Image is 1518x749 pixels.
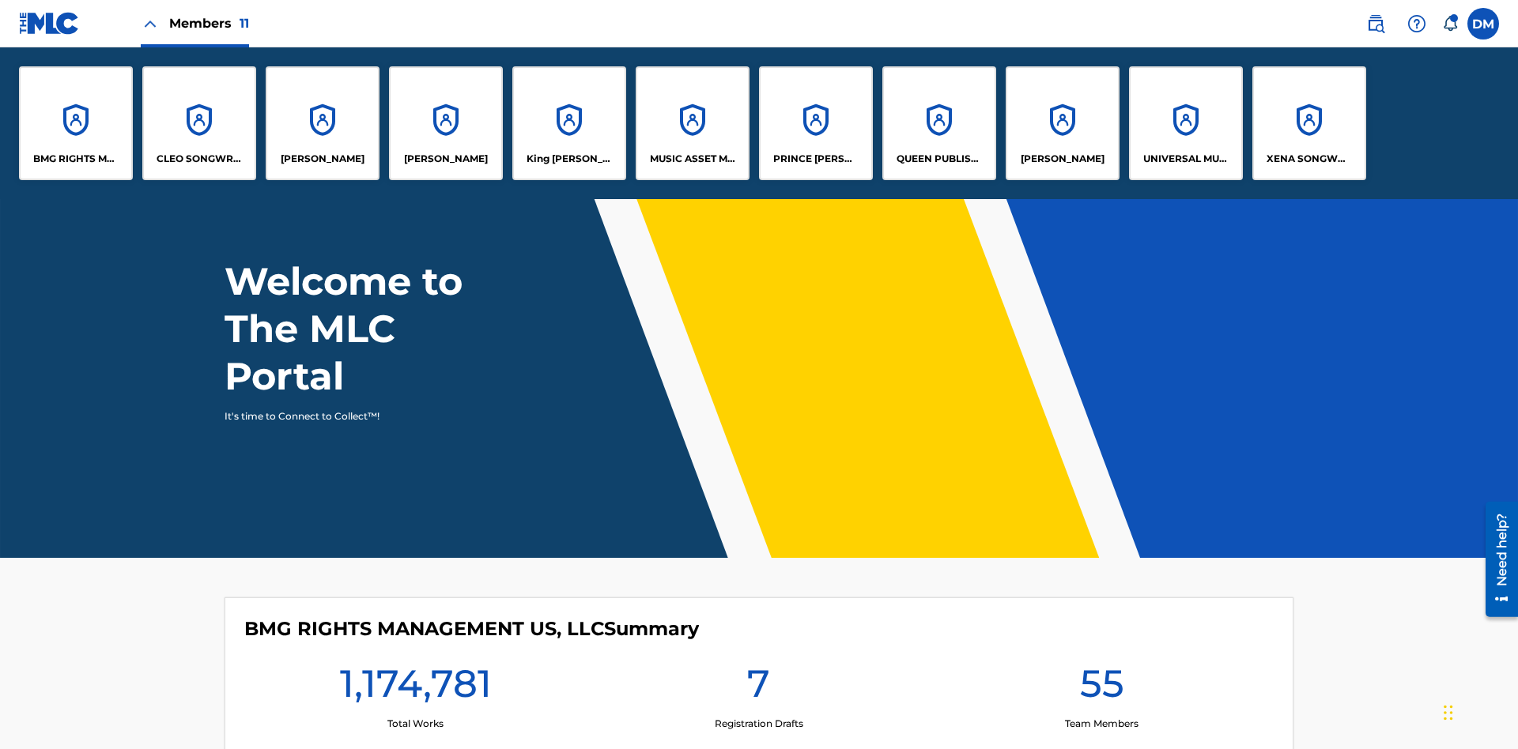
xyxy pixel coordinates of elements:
p: UNIVERSAL MUSIC PUB GROUP [1143,152,1229,166]
p: XENA SONGWRITER [1267,152,1353,166]
p: Team Members [1065,717,1138,731]
span: 11 [240,16,249,31]
div: Notifications [1442,16,1458,32]
p: Total Works [387,717,444,731]
h1: Welcome to The MLC Portal [225,258,520,400]
a: AccountsXENA SONGWRITER [1252,66,1366,180]
img: Close [141,14,160,33]
p: EYAMA MCSINGER [404,152,488,166]
a: AccountsMUSIC ASSET MANAGEMENT (MAM) [636,66,750,180]
p: QUEEN PUBLISHA [897,152,983,166]
h1: 1,174,781 [340,660,492,717]
img: help [1407,14,1426,33]
h1: 55 [1080,660,1124,717]
a: Public Search [1360,8,1391,40]
p: PRINCE MCTESTERSON [773,152,859,166]
div: Drag [1444,689,1453,736]
span: Members [169,14,249,32]
div: Help [1401,8,1433,40]
p: RONALD MCTESTERSON [1021,152,1105,166]
a: AccountsCLEO SONGWRITER [142,66,256,180]
a: AccountsKing [PERSON_NAME] [512,66,626,180]
a: Accounts[PERSON_NAME] [266,66,379,180]
p: MUSIC ASSET MANAGEMENT (MAM) [650,152,736,166]
a: AccountsBMG RIGHTS MANAGEMENT US, LLC [19,66,133,180]
p: CLEO SONGWRITER [157,152,243,166]
img: MLC Logo [19,12,80,35]
a: AccountsUNIVERSAL MUSIC PUB GROUP [1129,66,1243,180]
p: Registration Drafts [715,717,803,731]
iframe: Chat Widget [1439,673,1518,749]
p: ELVIS COSTELLO [281,152,364,166]
h1: 7 [747,660,770,717]
div: User Menu [1467,8,1499,40]
a: Accounts[PERSON_NAME] [389,66,503,180]
a: Accounts[PERSON_NAME] [1006,66,1120,180]
a: AccountsPRINCE [PERSON_NAME] [759,66,873,180]
iframe: Resource Center [1474,495,1518,625]
p: King McTesterson [527,152,613,166]
a: AccountsQUEEN PUBLISHA [882,66,996,180]
img: search [1366,14,1385,33]
p: It's time to Connect to Collect™! [225,409,499,423]
p: BMG RIGHTS MANAGEMENT US, LLC [33,152,119,166]
h4: BMG RIGHTS MANAGEMENT US, LLC [244,617,699,641]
